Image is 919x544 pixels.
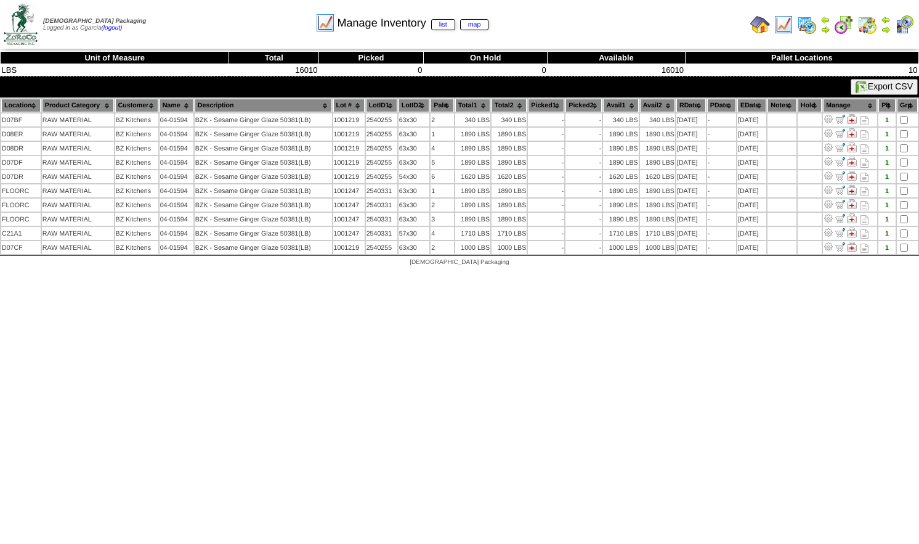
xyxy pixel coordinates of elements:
td: [DATE] [676,113,706,126]
td: [DATE] [676,170,706,183]
td: 1890 LBS [455,199,490,212]
td: 1710 LBS [640,227,675,240]
img: Move [835,213,845,223]
td: 04-01594 [160,142,193,155]
td: D07DF [1,156,41,169]
td: 1890 LBS [492,213,527,226]
td: 1620 LBS [455,170,490,183]
td: 0 [319,64,424,76]
td: [DATE] [737,128,766,141]
img: line_graph.gif [315,13,335,33]
td: BZK - Sesame Ginger Glaze 50381(LB) [195,199,332,212]
th: Plt [878,99,896,112]
th: Grp [897,99,918,112]
i: Note [860,201,868,210]
td: 1 [431,184,453,197]
td: [DATE] [737,227,766,240]
a: (logout) [102,25,123,31]
img: zoroco-logo-small.webp [4,4,38,45]
td: BZK - Sesame Ginger Glaze 50381(LB) [195,227,332,240]
td: - [707,142,736,155]
img: Adjust [824,228,833,237]
th: Hold [798,99,822,112]
img: Move [835,185,845,195]
td: 1001219 [333,241,365,254]
td: 1620 LBS [492,170,527,183]
td: 04-01594 [160,213,193,226]
td: 1890 LBS [603,128,638,141]
td: 2540255 [366,156,397,169]
td: 63x30 [399,199,430,212]
td: [DATE] [737,184,766,197]
img: Adjust [824,142,833,152]
td: - [565,128,602,141]
td: 1001247 [333,227,365,240]
span: [DEMOGRAPHIC_DATA] Packaging [410,259,509,266]
div: 1 [879,173,895,181]
td: D07DR [1,170,41,183]
img: Move [835,114,845,124]
td: 1890 LBS [455,142,490,155]
td: 63x30 [399,156,430,169]
td: 63x30 [399,184,430,197]
td: 2540255 [366,170,397,183]
div: 1 [879,188,895,195]
td: [DATE] [676,142,706,155]
td: BZ Kitchens [115,156,158,169]
img: Adjust [824,185,833,195]
div: 1 [879,244,895,252]
div: 1 [879,202,895,209]
td: - [528,113,564,126]
td: 57x30 [399,227,430,240]
td: - [528,142,564,155]
i: Note [860,159,868,168]
td: BZ Kitchens [115,199,158,212]
td: BZK - Sesame Ginger Glaze 50381(LB) [195,142,332,155]
img: calendarinout.gif [857,15,877,35]
td: 4 [431,227,453,240]
td: - [707,241,736,254]
td: FLOORC [1,213,41,226]
button: Export CSV [851,79,918,95]
td: - [565,241,602,254]
div: 1 [879,216,895,223]
td: 1890 LBS [492,199,527,212]
td: - [565,184,602,197]
td: 1890 LBS [640,199,675,212]
img: Move [835,157,845,167]
td: 2 [431,199,453,212]
td: - [528,156,564,169]
td: 10 [685,64,918,76]
td: 6 [431,170,453,183]
td: BZ Kitchens [115,184,158,197]
td: - [528,128,564,141]
td: 340 LBS [640,113,675,126]
td: 1890 LBS [492,184,527,197]
td: BZK - Sesame Ginger Glaze 50381(LB) [195,241,332,254]
td: 2540255 [366,142,397,155]
td: C21A1 [1,227,41,240]
td: 63x30 [399,142,430,155]
td: 16010 [229,64,319,76]
td: 1000 LBS [603,241,638,254]
td: 1620 LBS [603,170,638,183]
td: 04-01594 [160,156,193,169]
td: RAW MATERIAL [42,184,114,197]
td: 1890 LBS [603,142,638,155]
td: 54x30 [399,170,430,183]
img: Adjust [824,114,833,124]
span: Manage Inventory [338,17,489,30]
i: Note [860,144,868,154]
td: BZ Kitchens [115,128,158,141]
img: Manage Hold [847,157,857,167]
td: 04-01594 [160,227,193,240]
img: excel.gif [856,81,868,93]
img: Move [835,128,845,138]
img: line_graph.gif [774,15,793,35]
th: Lot # [333,99,365,112]
th: Notes [767,99,796,112]
th: On Hold [424,52,548,64]
td: 1001247 [333,184,365,197]
td: 1001247 [333,199,365,212]
td: 63x30 [399,113,430,126]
